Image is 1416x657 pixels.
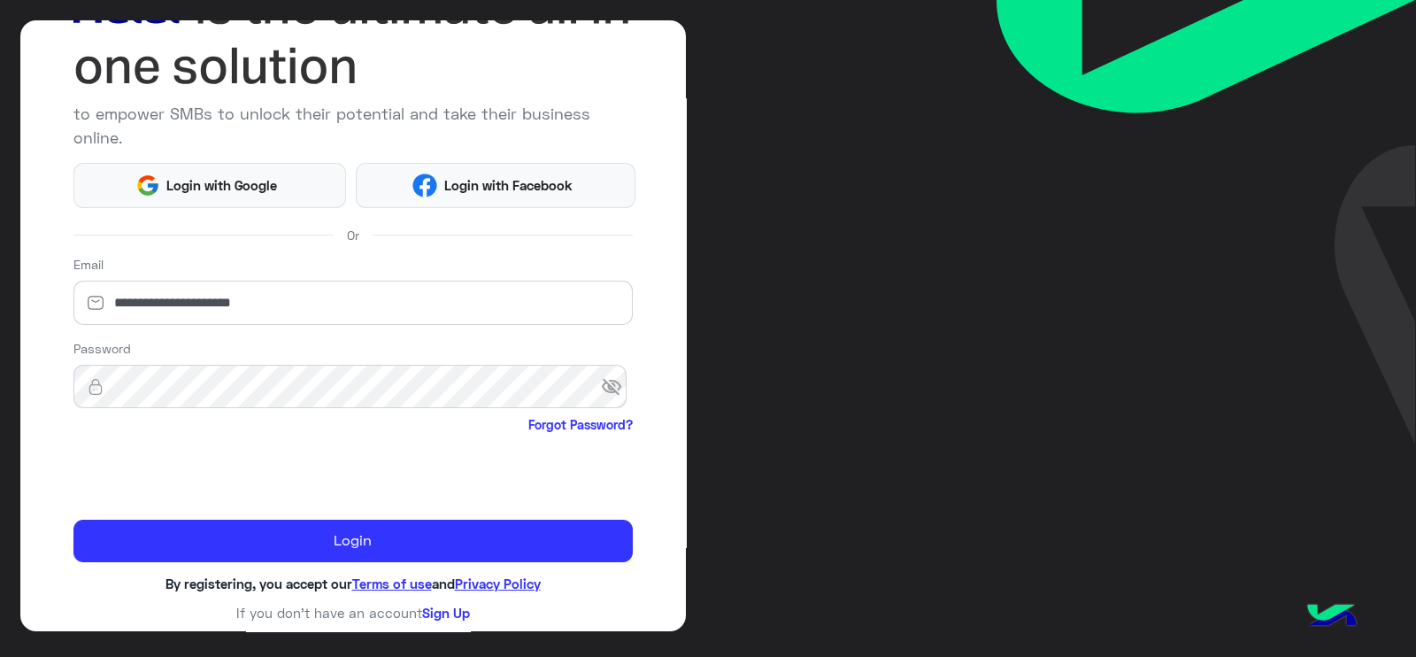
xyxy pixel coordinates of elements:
[528,415,633,434] a: Forgot Password?
[73,163,347,208] button: Login with Google
[165,576,352,591] span: By registering, you accept our
[73,294,118,312] img: email
[352,576,432,591] a: Terms of use
[412,174,437,198] img: Facebook
[432,576,455,591] span: and
[73,437,342,506] iframe: reCAPTCHA
[73,339,131,358] label: Password
[455,576,541,591] a: Privacy Policy
[73,255,104,274] label: Email
[135,174,160,198] img: Google
[601,371,633,403] span: visibility_off
[160,175,284,196] span: Login with Google
[356,163,635,208] button: Login with Facebook
[73,520,633,562] button: Login
[73,378,118,396] img: lock
[422,605,470,621] a: Sign Up
[347,226,359,244] span: Or
[437,175,579,196] span: Login with Facebook
[73,605,633,621] h6: If you don’t have an account
[1301,586,1363,648] img: hulul-logo.png
[73,102,633,150] p: to empower SMBs to unlock their potential and take their business online.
